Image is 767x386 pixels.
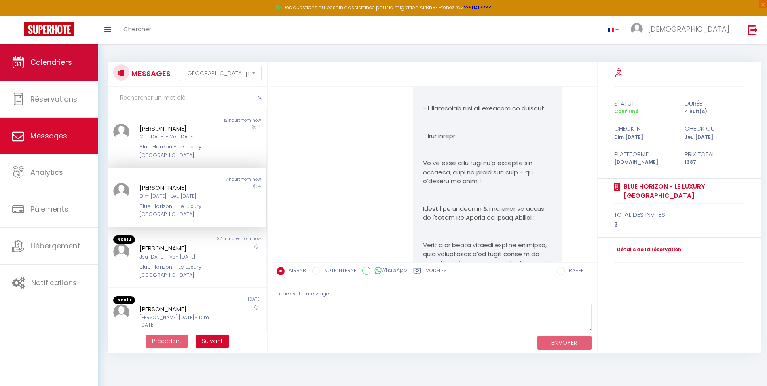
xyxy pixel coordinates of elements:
[285,267,306,276] label: AIRBNB
[123,25,151,33] span: Chercher
[187,235,266,244] div: 32 minutes from now
[679,124,750,134] div: check out
[113,124,129,140] img: ...
[748,25,758,35] img: logout
[113,183,129,199] img: ...
[152,337,182,345] span: Précédent
[139,133,221,141] div: Mer [DATE] - Mer [DATE]
[614,210,745,220] div: total des invités
[187,176,266,183] div: 7 hours from now
[31,278,77,288] span: Notifications
[679,108,750,116] div: 4 nuit(s)
[139,183,221,193] div: [PERSON_NAME]
[625,16,740,44] a: ... [DEMOGRAPHIC_DATA]
[113,235,135,244] span: Non lu
[108,87,267,109] input: Rechercher un mot clé
[277,284,592,304] div: Tapez votre message
[631,23,643,35] img: ...
[648,24,729,34] span: [DEMOGRAPHIC_DATA]
[139,253,221,261] div: Jeu [DATE] - Ven [DATE]
[614,246,681,254] a: Détails de la réservation
[565,267,585,276] label: RAPPEL
[139,314,221,329] div: [PERSON_NAME] [DATE] - Dim [DATE]
[425,267,447,277] label: Modèles
[679,134,750,141] div: Jeu [DATE]
[621,182,745,201] a: Blue Horizon - Le Luxury [GEOGRAPHIC_DATA]
[257,124,261,130] span: 14
[260,304,261,310] span: 1
[463,4,492,11] a: >>> ICI <<<<
[679,99,750,108] div: durée
[139,193,221,200] div: Dim [DATE] - Jeu [DATE]
[139,202,221,219] div: Blue Horizon - Le Luxury [GEOGRAPHIC_DATA]
[113,244,129,260] img: ...
[370,267,407,276] label: WhatsApp
[30,204,68,214] span: Paiements
[146,335,188,348] button: Previous
[30,94,77,104] span: Réservations
[609,124,680,134] div: check in
[202,337,223,345] span: Suivant
[113,296,135,304] span: Non lu
[260,244,261,250] span: 1
[679,149,750,159] div: Prix total
[320,267,356,276] label: NOTE INTERNE
[30,167,63,177] span: Analytics
[609,149,680,159] div: Plateforme
[117,16,157,44] a: Chercher
[139,304,221,314] div: [PERSON_NAME]
[139,124,221,134] div: [PERSON_NAME]
[187,296,266,304] div: [DATE]
[30,131,67,141] span: Messages
[609,134,680,141] div: Dim [DATE]
[609,99,680,108] div: statut
[24,22,74,36] img: Super Booking
[614,108,638,115] span: Confirmé
[139,143,221,159] div: Blue Horizon - Le Luxury [GEOGRAPHIC_DATA]
[30,57,72,67] span: Calendriers
[129,64,171,83] h3: MESSAGES
[609,159,680,166] div: [DOMAIN_NAME]
[187,117,266,124] div: 12 hours from now
[30,241,80,251] span: Hébergement
[139,263,221,280] div: Blue Horizon - Le Luxury [GEOGRAPHIC_DATA]
[679,159,750,166] div: 1387
[113,304,129,320] img: ...
[139,244,221,253] div: [PERSON_NAME]
[196,335,229,348] button: Next
[258,183,261,189] span: 4
[614,220,745,229] div: 3
[537,336,592,350] button: ENVOYER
